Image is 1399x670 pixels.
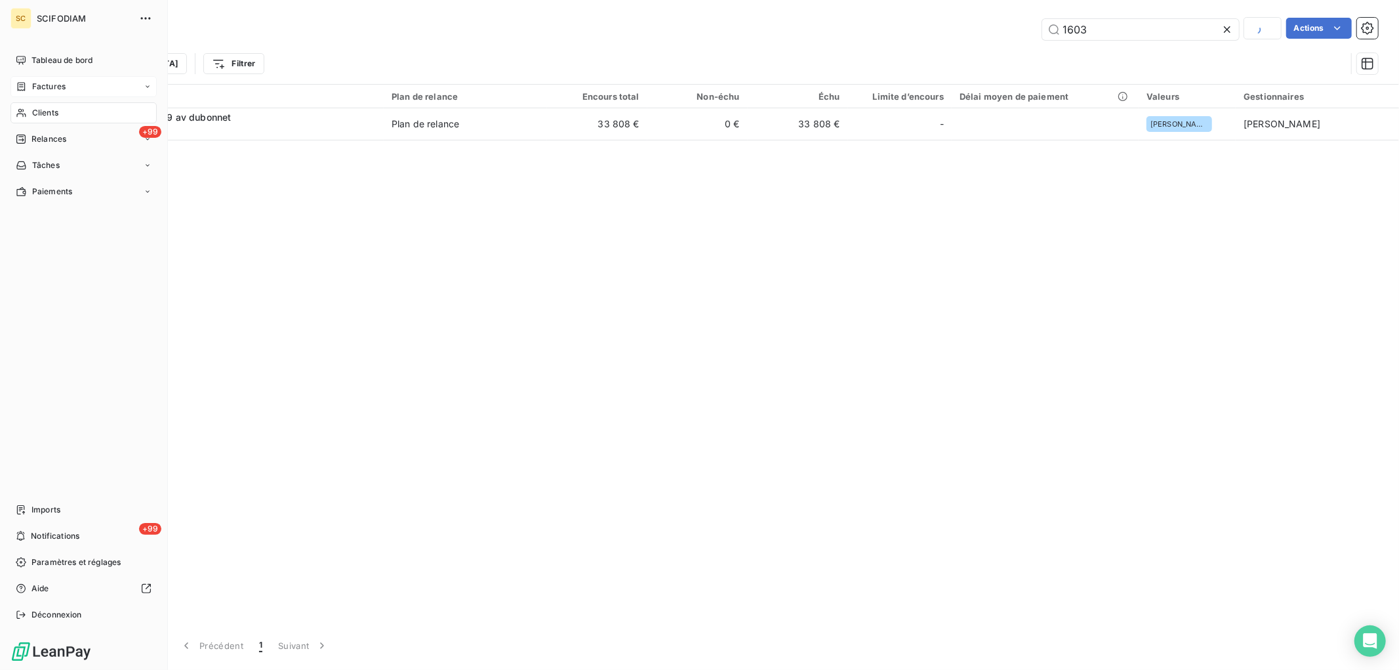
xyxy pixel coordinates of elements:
span: +99 [139,126,161,138]
a: Aide [10,578,157,599]
div: SC [10,8,31,29]
button: Suivant [270,632,336,660]
div: Valeurs [1146,91,1228,102]
div: Non-échu [655,91,740,102]
span: 41101603 [91,124,376,137]
div: Gestionnaires [1244,91,1391,102]
button: Précédent [172,632,251,660]
span: [PERSON_NAME] [1244,118,1320,129]
span: Aide [31,583,49,595]
button: 1 [251,632,270,660]
span: [PERSON_NAME] [1150,120,1208,128]
div: Plan de relance [392,91,539,102]
span: Paramètres et réglages [31,556,121,568]
span: Notifications [31,530,79,542]
span: Tableau de bord [31,54,92,66]
td: 33 808 € [748,108,848,140]
span: Déconnexion [31,609,82,621]
span: Tâches [32,159,60,171]
div: Open Intercom Messenger [1354,625,1386,657]
div: Encours total [555,91,639,102]
span: 1 [259,639,262,652]
img: Logo LeanPay [10,641,92,662]
span: Clients [32,107,58,119]
div: Limite d’encours [856,91,944,102]
span: Imports [31,504,60,516]
span: Factures [32,81,66,93]
span: Paiements [32,186,72,198]
span: Relances [31,133,66,145]
button: Filtrer [203,53,264,74]
td: 0 € [647,108,748,140]
span: - [940,117,944,131]
button: Actions [1286,18,1352,39]
div: Échu [756,91,840,102]
td: 33 808 € [547,108,647,140]
div: Plan de relance [392,117,459,131]
span: +99 [139,523,161,535]
span: SCIFODIAM [37,13,131,24]
input: Rechercher [1042,19,1239,40]
div: Délai moyen de paiement [960,91,1131,102]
